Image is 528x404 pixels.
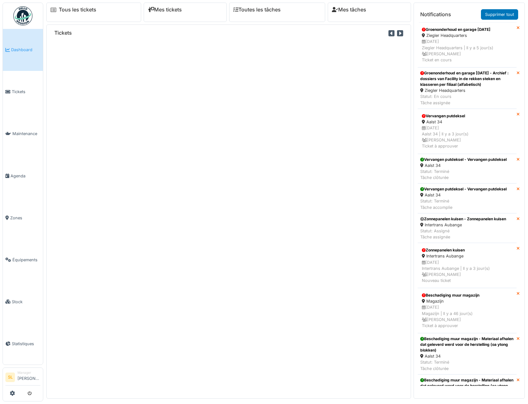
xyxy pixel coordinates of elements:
a: SL Manager[PERSON_NAME] [5,370,40,386]
a: Dashboard [3,29,43,71]
a: Tous les tickets [59,7,96,13]
div: Magazijn [422,298,512,304]
li: [PERSON_NAME] [17,370,40,384]
div: Manager [17,370,40,375]
a: Zonnepanelen kuisen Intertrans Aubange [DATE]Intertrans Aubange | Il y a 3 jour(s) [PERSON_NAME]N... [418,243,517,288]
a: Vervangen putdeksel - Vervangen putdeksel Aalst 34 Statut: TerminéTâche clôturée [418,154,517,184]
div: Statut: Terminé Tâche accomplie [420,198,507,210]
div: [DATE] Magazijn | Il y a 46 jour(s) [PERSON_NAME] Ticket à approuver [422,304,512,329]
span: Dashboard [11,47,40,53]
a: Vervangen putdeksel Aalst 34 [DATE]Aalst 34 | Il y a 3 jour(s) [PERSON_NAME]Ticket à approuver [418,109,517,154]
a: Mes tickets [148,7,182,13]
a: Vervangen putdeksel - Vervangen putdeksel Aalst 34 Statut: TerminéTâche accomplie [418,183,517,213]
div: Aalst 34 [420,353,514,359]
div: Statut: Terminé Tâche clôturée [420,359,514,371]
div: Statut: Assigné Tâche assignée [420,228,506,240]
span: Stock [12,299,40,305]
a: Mes tâches [332,7,366,13]
a: Équipements [3,239,43,281]
a: Statistiques [3,323,43,365]
div: [DATE] Aalst 34 | Il y a 3 jour(s) [PERSON_NAME] Ticket à approuver [422,125,512,149]
div: Vervangen putdeksel - Vervangen putdeksel [420,186,507,192]
div: [DATE] Intertrans Aubange | Il y a 3 jour(s) [PERSON_NAME] Nouveau ticket [422,259,512,284]
h6: Tickets [54,30,72,36]
a: Maintenance [3,113,43,155]
li: SL [5,373,15,382]
a: Stock [3,281,43,323]
span: Maintenance [12,131,40,137]
a: Tickets [3,71,43,113]
div: Ziegler Headquarters [422,32,512,38]
div: Intertrans Aubange [420,222,506,228]
a: Agenda [3,155,43,197]
div: Beschadiging muur magazijn - Materiaal afhalen dat geleverd werd voor de herstelling (oa ytong bl... [420,377,514,394]
span: Tickets [12,89,40,95]
div: Groenonderhoud en garage [DATE] [422,27,512,32]
div: Ziegler Headquarters [420,87,514,93]
div: Aalst 34 [420,162,507,168]
div: Intertrans Aubange [422,253,512,259]
div: Statut: Terminé Tâche clôturée [420,168,507,181]
a: Toutes les tâches [233,7,281,13]
a: Beschadiging muur magazijn - Materiaal afhalen dat geleverd werd voor de herstelling (oa ytong bl... [418,333,517,374]
span: Zones [10,215,40,221]
div: Vervangen putdeksel - Vervangen putdeksel [420,157,507,162]
span: Équipements [12,257,40,263]
div: Groenonderhoud en garage [DATE] - Archief : dossiers van Facility in de rekken steken en klassere... [420,70,514,87]
span: Statistiques [12,341,40,347]
div: Zonnepanelen kuisen - Zonnepanelen kuisen [420,216,506,222]
div: Zonnepanelen kuisen [422,247,512,253]
div: Beschadiging muur magazijn - Materiaal afhalen dat geleverd werd voor de herstelling (oa ytong bl... [420,336,514,353]
div: Aalst 34 [422,119,512,125]
a: Beschadiging muur magazijn Magazijn [DATE]Magazijn | Il y a 46 jour(s) [PERSON_NAME]Ticket à appr... [418,288,517,333]
div: Beschadiging muur magazijn [422,292,512,298]
div: Aalst 34 [420,192,507,198]
a: Zones [3,197,43,239]
span: Agenda [10,173,40,179]
img: Badge_color-CXgf-gQk.svg [13,6,32,25]
h6: Notifications [420,11,451,17]
div: Statut: En cours Tâche assignée [420,93,514,106]
a: Supprimer tout [481,9,518,20]
a: Groenonderhoud en garage [DATE] - Archief : dossiers van Facility in de rekken steken en klassere... [418,67,517,109]
a: Zonnepanelen kuisen - Zonnepanelen kuisen Intertrans Aubange Statut: AssignéTâche assignée [418,213,517,243]
div: Vervangen putdeksel [422,113,512,119]
a: Groenonderhoud en garage [DATE] Ziegler Headquarters [DATE]Ziegler Headquarters | Il y a 5 jour(s... [418,22,517,67]
div: [DATE] Ziegler Headquarters | Il y a 5 jour(s) [PERSON_NAME] Ticket en cours [422,38,512,63]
